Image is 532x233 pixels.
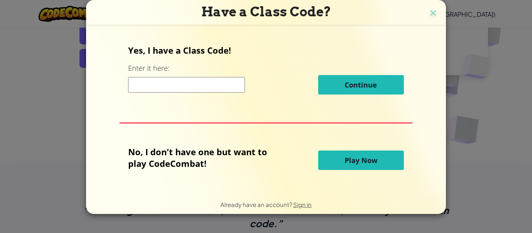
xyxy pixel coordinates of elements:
img: close icon [428,8,438,19]
a: Sign in [293,201,312,208]
label: Enter it here: [128,63,169,73]
p: Yes, I have a Class Code! [128,44,403,56]
span: Play Now [345,156,377,165]
span: Have a Class Code? [201,4,331,19]
button: Play Now [318,151,404,170]
p: No, I don't have one but want to play CodeCombat! [128,146,279,169]
button: Continue [318,75,404,95]
span: Continue [345,80,377,89]
span: Already have an account? [220,201,293,208]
